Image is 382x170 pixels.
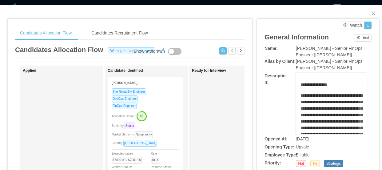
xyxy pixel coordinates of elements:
article: General Information [265,32,329,42]
button: icon: edit [157,47,167,53]
span: Site Reliability Engineer [112,88,146,95]
div: rdw-wrapper [296,73,367,134]
h1: Ready for Interview [192,68,278,73]
span: [PERSON_NAME] - Senior FinOps Engineer [[PERSON_NAME]] [296,46,363,57]
strong: [PERSON_NAME] [112,81,137,85]
b: Description: [265,73,285,85]
span: DevOps Engineer [112,95,138,102]
h1: Candidate Identified [108,68,194,73]
span: FinOps Engineer [112,103,137,109]
span: Expected salary: [112,152,144,162]
b: Opening Type: [265,144,294,149]
span: [GEOGRAPHIC_DATA] [123,140,157,147]
div: Show withdrawn [133,48,165,55]
span: $7000.00 - $7001.00 [112,157,142,164]
b: Alias by Client: [265,59,296,64]
h1: Applied [23,68,109,73]
b: Employee Type: [265,152,297,157]
button: icon: editEdit [354,34,372,42]
text: 82 [140,114,144,118]
span: Market Seniority: [112,133,155,136]
b: Name: [265,46,278,51]
span: Country: [112,141,160,145]
span: Strategic [324,160,343,167]
span: $0.00 [151,157,160,164]
div: Candidates Allocation Flow [15,26,77,40]
button: 82 [135,111,147,121]
span: [PERSON_NAME] - Senior FinOps Engineer [[PERSON_NAME]] [296,59,363,70]
span: Seniority: [112,124,138,127]
button: 1 [364,22,372,29]
button: icon: right [237,47,245,55]
button: Close [365,5,382,22]
span: Allocation Score: [112,115,135,118]
span: Rate [151,152,163,162]
button: icon: left [228,47,236,55]
span: Upsale [296,144,309,149]
i: icon: close [371,11,376,16]
div: rdw-editor [300,82,362,143]
span: Waiting for client approval [108,47,155,54]
span: Senior [125,123,135,129]
button: icon: usergroup-add [219,47,227,55]
span: Hot [296,160,307,167]
div: Candidates Recruitment Flow [86,26,153,40]
span: Billable [296,152,310,157]
article: Candidates Allocation Flow [15,45,103,55]
span: [DATE] [296,136,309,141]
b: Priority: [265,160,281,165]
button: icon: eyeWatch [341,22,364,29]
b: Opened At: [265,136,288,141]
span: No seniority [135,131,153,138]
span: P2 [310,160,320,167]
